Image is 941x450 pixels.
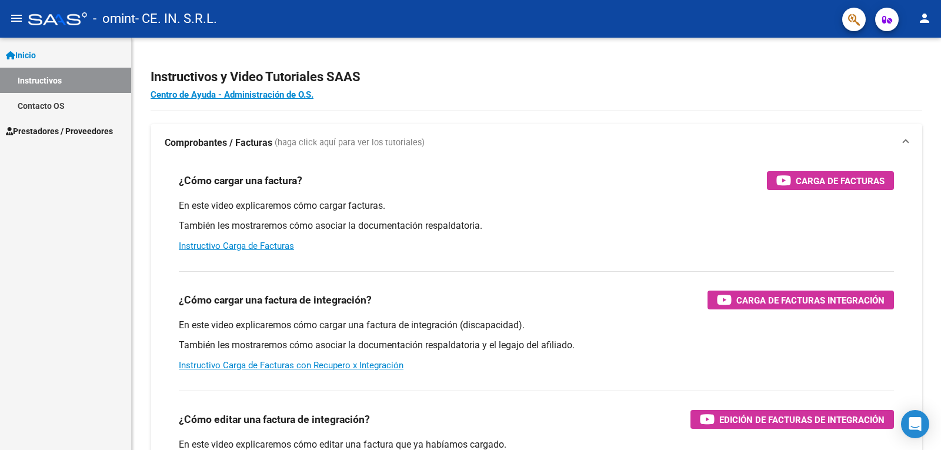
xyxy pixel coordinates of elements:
[6,49,36,62] span: Inicio
[179,241,294,251] a: Instructivo Carga de Facturas
[151,89,313,100] a: Centro de Ayuda - Administración de O.S.
[179,360,403,371] a: Instructivo Carga de Facturas con Recupero x Integración
[901,410,929,438] div: Open Intercom Messenger
[708,291,894,309] button: Carga de Facturas Integración
[179,292,372,308] h3: ¿Cómo cargar una factura de integración?
[767,171,894,190] button: Carga de Facturas
[93,6,135,32] span: - omint
[690,410,894,429] button: Edición de Facturas de integración
[179,219,894,232] p: También les mostraremos cómo asociar la documentación respaldatoria.
[179,411,370,428] h3: ¿Cómo editar una factura de integración?
[179,172,302,189] h3: ¿Cómo cargar una factura?
[179,339,894,352] p: También les mostraremos cómo asociar la documentación respaldatoria y el legajo del afiliado.
[151,66,922,88] h2: Instructivos y Video Tutoriales SAAS
[151,124,922,162] mat-expansion-panel-header: Comprobantes / Facturas (haga click aquí para ver los tutoriales)
[135,6,217,32] span: - CE. IN. S.R.L.
[275,136,425,149] span: (haga click aquí para ver los tutoriales)
[736,293,885,308] span: Carga de Facturas Integración
[917,11,932,25] mat-icon: person
[165,136,272,149] strong: Comprobantes / Facturas
[179,319,894,332] p: En este video explicaremos cómo cargar una factura de integración (discapacidad).
[179,199,894,212] p: En este video explicaremos cómo cargar facturas.
[9,11,24,25] mat-icon: menu
[796,174,885,188] span: Carga de Facturas
[6,125,113,138] span: Prestadores / Proveedores
[719,412,885,427] span: Edición de Facturas de integración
